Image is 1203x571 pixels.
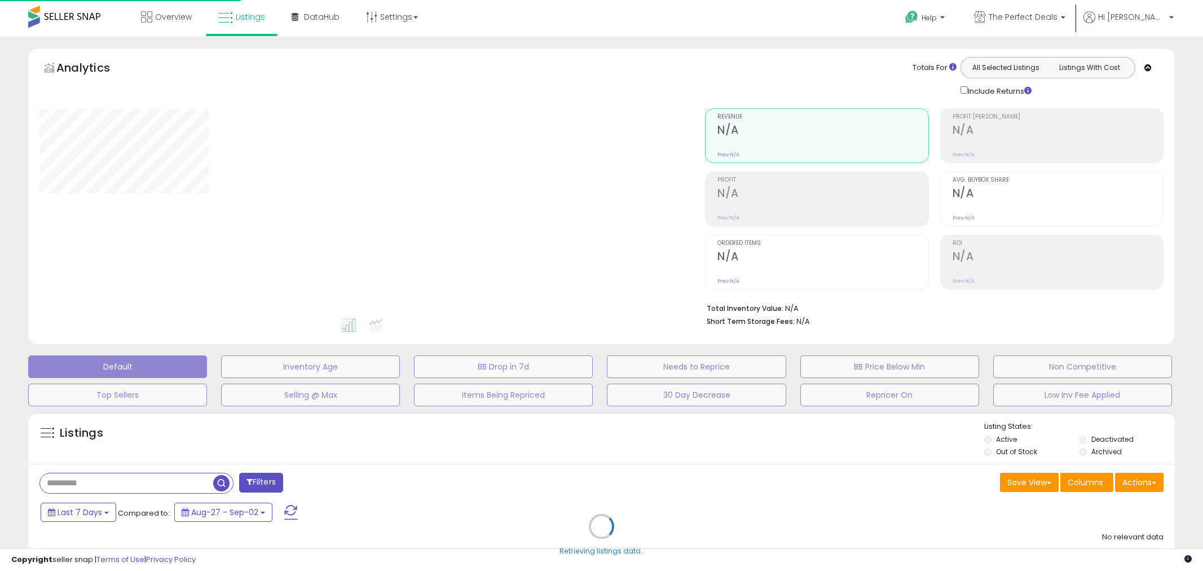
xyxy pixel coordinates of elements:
span: Revenue [717,114,928,120]
small: Prev: N/A [717,151,739,158]
button: Inventory Age [221,355,400,378]
a: Hi [PERSON_NAME] [1083,11,1174,37]
span: ROI [953,240,1163,247]
span: DataHub [304,11,340,23]
h2: N/A [953,124,1163,139]
b: Short Term Storage Fees: [707,317,795,326]
span: Profit [PERSON_NAME] [953,114,1163,120]
button: Repricer On [800,384,979,406]
span: Profit [717,177,928,183]
button: BB Drop in 7d [414,355,593,378]
div: Include Returns [952,84,1045,97]
span: Ordered Items [717,240,928,247]
span: Hi [PERSON_NAME] [1098,11,1166,23]
h5: Analytics [56,60,132,78]
b: Total Inventory Value: [707,304,783,313]
span: N/A [796,316,810,327]
button: BB Price Below Min [800,355,979,378]
button: Listings With Cost [1047,60,1131,75]
span: Listings [236,11,265,23]
strong: Copyright [11,554,52,565]
h2: N/A [953,187,1163,202]
span: Avg. Buybox Share [953,177,1163,183]
div: Retrieving listings data.. [559,546,644,556]
li: N/A [707,301,1155,314]
small: Prev: N/A [953,151,975,158]
button: Default [28,355,207,378]
h2: N/A [953,250,1163,265]
small: Prev: N/A [953,214,975,221]
button: Top Sellers [28,384,207,406]
small: Prev: N/A [717,214,739,221]
span: Overview [155,11,192,23]
button: All Selected Listings [964,60,1048,75]
span: The Perfect Deals [989,11,1057,23]
button: Non Competitive [993,355,1172,378]
div: Totals For [913,63,957,73]
button: Selling @ Max [221,384,400,406]
button: 30 Day Decrease [607,384,786,406]
a: Help [896,2,956,37]
button: Needs to Reprice [607,355,786,378]
button: Low Inv Fee Applied [993,384,1172,406]
button: Items Being Repriced [414,384,593,406]
h2: N/A [717,124,928,139]
span: Help [922,13,937,23]
h2: N/A [717,250,928,265]
i: Get Help [905,10,919,24]
h2: N/A [717,187,928,202]
small: Prev: N/A [717,278,739,284]
div: seller snap | | [11,555,196,565]
small: Prev: N/A [953,278,975,284]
